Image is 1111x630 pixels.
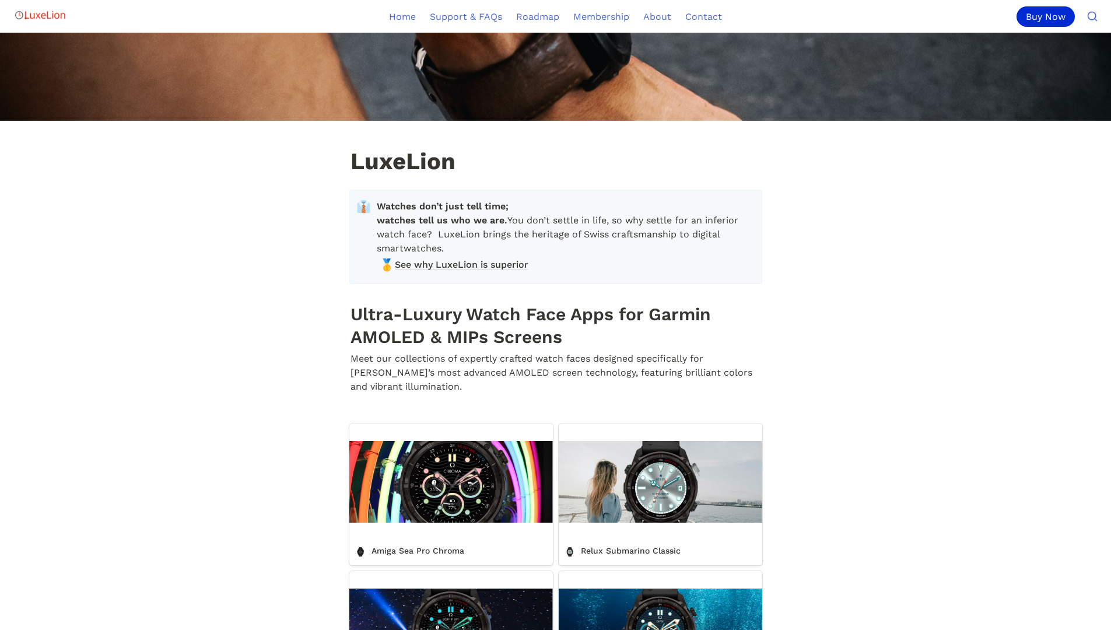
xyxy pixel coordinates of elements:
[349,350,762,395] p: Meet our collections of expertly crafted watch faces designed specifically for [PERSON_NAME]’s mo...
[349,149,762,177] h1: LuxeLion
[377,199,752,256] span: You don’t settle in life, so why settle for an inferior watch face? LuxeLion brings the heritage ...
[1017,6,1080,27] a: Buy Now
[356,199,371,213] span: 👔
[1017,6,1075,27] div: Buy Now
[14,3,66,27] img: Logo
[395,258,528,272] span: See why LuxeLion is superior
[349,423,553,565] a: Amiga Sea Pro Chroma
[377,256,752,274] a: 🥇See why LuxeLion is superior
[377,201,511,226] strong: Watches don’t just tell time; watches tell us who we are.
[349,301,762,350] h1: Ultra-Luxury Watch Face Apps for Garmin AMOLED & MIPs Screens
[380,258,391,269] span: 🥇
[559,423,762,565] a: Relux Submarino Classic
